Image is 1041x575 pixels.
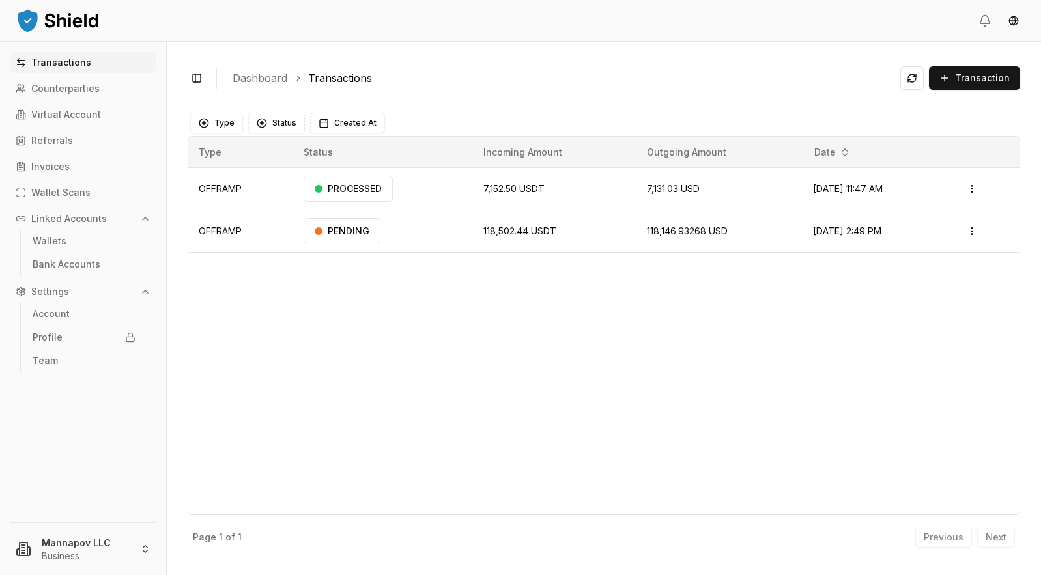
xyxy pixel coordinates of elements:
p: 1 [238,533,242,542]
p: Profile [33,333,63,342]
p: Bank Accounts [33,260,100,269]
span: 118,146.93268 USD [647,225,728,236]
p: Business [42,550,130,563]
button: Mannapov LLCBusiness [5,528,161,570]
span: 7,131.03 USD [647,183,700,194]
div: PROCESSED [304,176,393,202]
p: Page [193,533,216,542]
p: Linked Accounts [31,214,107,223]
p: Wallets [33,236,66,245]
a: Transactions [308,70,372,86]
img: ShieldPay Logo [16,7,100,33]
a: Dashboard [233,70,287,86]
nav: breadcrumb [233,70,890,86]
p: 1 [219,533,223,542]
p: Wallet Scans [31,188,91,197]
a: Account [27,303,141,324]
p: Transactions [31,58,91,67]
td: OFFRAMP [188,210,293,253]
span: 118,502.44 USDT [483,225,556,236]
button: Type [190,113,243,133]
button: Linked Accounts [10,208,156,229]
a: Wallet Scans [10,182,156,203]
a: Virtual Account [10,104,156,125]
th: Outgoing Amount [636,137,803,168]
th: Type [188,137,293,168]
th: Incoming Amount [473,137,636,168]
p: of [225,533,235,542]
span: 7,152.50 USDT [483,183,545,194]
button: Date [809,142,855,163]
a: Referrals [10,130,156,151]
td: OFFRAMP [188,168,293,210]
p: Counterparties [31,84,100,93]
p: Account [33,309,70,318]
button: Settings [10,281,156,302]
a: Transactions [10,52,156,73]
span: Transaction [955,72,1010,85]
button: Transaction [929,66,1020,90]
a: Profile [27,327,141,348]
p: Settings [31,287,69,296]
p: Referrals [31,136,73,145]
a: Counterparties [10,78,156,99]
button: Created At [310,113,385,133]
p: Mannapov LLC [42,536,130,550]
span: Created At [334,118,377,128]
span: [DATE] 11:47 AM [813,183,883,194]
p: Invoices [31,162,70,171]
th: Status [293,137,474,168]
p: Virtual Account [31,110,101,119]
a: Team [27,350,141,371]
button: Status [248,113,305,133]
span: [DATE] 2:49 PM [813,225,881,236]
a: Bank Accounts [27,254,141,275]
p: Team [33,356,58,365]
a: Wallets [27,231,141,251]
a: Invoices [10,156,156,177]
div: PENDING [304,218,380,244]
